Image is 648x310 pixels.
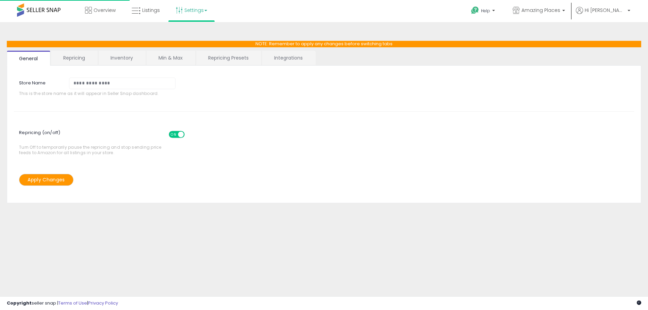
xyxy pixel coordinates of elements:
a: Integrations [262,51,315,65]
div: seller snap | | [7,300,118,307]
a: Min & Max [146,51,195,65]
span: Repricing (on/off) [19,126,191,145]
i: Get Help [471,6,479,15]
strong: Copyright [7,300,32,306]
a: Privacy Policy [88,300,118,306]
span: ON [169,132,178,137]
a: Inventory [98,51,145,65]
a: Repricing Presets [196,51,261,65]
p: NOTE: Remember to apply any changes before switching tabs [7,41,641,47]
a: Repricing [51,51,97,65]
span: Hi [PERSON_NAME] [585,7,626,14]
span: Listings [142,7,160,14]
span: Help [481,8,490,14]
button: Apply Changes [19,174,73,186]
span: OFF [184,132,195,137]
a: Hi [PERSON_NAME] [576,7,630,22]
span: Overview [94,7,116,14]
a: Help [466,1,502,22]
a: General [7,51,50,66]
a: Terms of Use [58,300,87,306]
span: Amazing Places [521,7,560,14]
span: Turn Off to temporarily pause the repricing and stop sending price feeds to Amazon for all listin... [19,128,165,155]
span: This is the store name as it will appear in Seller Snap dashboard. [19,91,180,96]
label: Store Name [14,78,64,86]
